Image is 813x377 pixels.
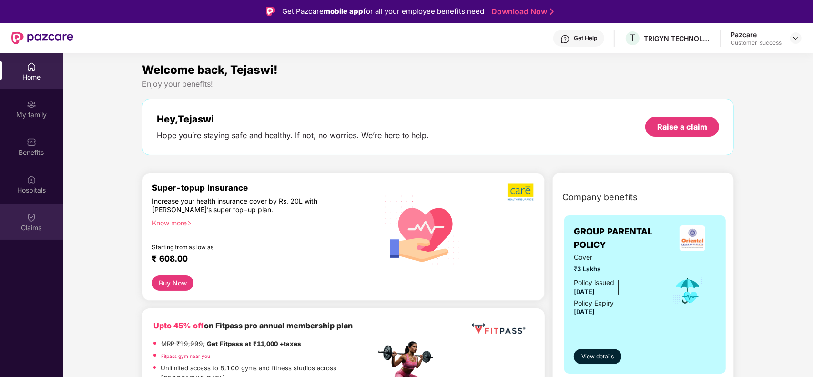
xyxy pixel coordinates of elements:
img: svg+xml;base64,PHN2ZyBpZD0iQmVuZWZpdHMiIHhtbG5zPSJodHRwOi8vd3d3LnczLm9yZy8yMDAwL3N2ZyIgd2lkdGg9Ij... [27,137,36,147]
button: Buy Now [152,275,193,291]
div: Policy Expiry [574,298,614,308]
span: View details [581,352,614,361]
img: svg+xml;base64,PHN2ZyBpZD0iSG9zcGl0YWxzIiB4bWxucz0iaHR0cDovL3d3dy53My5vcmcvMjAwMC9zdmciIHdpZHRoPS... [27,175,36,184]
span: Company benefits [562,191,638,204]
strong: mobile app [324,7,363,16]
img: insurerLogo [680,225,705,251]
div: Raise a claim [657,122,707,132]
div: Enjoy your benefits! [142,79,734,89]
div: Get Pazcare for all your employee benefits need [282,6,484,17]
span: [DATE] [574,288,595,295]
div: Hey, Tejaswi [157,113,429,125]
div: Increase your health insurance cover by Rs. 20L with [PERSON_NAME]’s super top-up plan. [152,197,334,214]
a: Download Now [491,7,551,17]
div: Pazcare [731,30,782,39]
img: svg+xml;base64,PHN2ZyBpZD0iRHJvcGRvd24tMzJ4MzIiIHhtbG5zPSJodHRwOi8vd3d3LnczLm9yZy8yMDAwL3N2ZyIgd2... [792,34,800,42]
span: T [630,32,636,44]
strong: Get Fitpass at ₹11,000 +taxes [207,340,301,347]
span: Cover [574,252,660,263]
img: svg+xml;base64,PHN2ZyB4bWxucz0iaHR0cDovL3d3dy53My5vcmcvMjAwMC9zdmciIHhtbG5zOnhsaW5rPSJodHRwOi8vd3... [377,183,468,275]
div: Policy issued [574,277,614,288]
div: ₹ 608.00 [152,254,366,265]
div: Starting from as low as [152,244,335,250]
b: on Fitpass pro annual membership plan [153,321,353,330]
div: Hope you’re staying safe and healthy. If not, no worries. We’re here to help. [157,131,429,141]
div: Customer_success [731,39,782,47]
span: ₹3 Lakhs [574,264,660,274]
img: Logo [266,7,275,16]
div: TRIGYN TECHNOLOGIES LIMITED [644,34,711,43]
img: svg+xml;base64,PHN2ZyBpZD0iSGVscC0zMngzMiIgeG1sbnM9Imh0dHA6Ly93d3cudzMub3JnLzIwMDAvc3ZnIiB3aWR0aD... [560,34,570,44]
img: svg+xml;base64,PHN2ZyBpZD0iSG9tZSIgeG1sbnM9Imh0dHA6Ly93d3cudzMub3JnLzIwMDAvc3ZnIiB3aWR0aD0iMjAiIG... [27,62,36,71]
span: right [187,221,192,226]
div: Get Help [574,34,597,42]
span: GROUP PARENTAL POLICY [574,225,668,252]
img: svg+xml;base64,PHN2ZyBpZD0iQ2xhaW0iIHhtbG5zPSJodHRwOi8vd3d3LnczLm9yZy8yMDAwL3N2ZyIgd2lkdGg9IjIwIi... [27,213,36,222]
b: Upto 45% off [153,321,204,330]
img: New Pazcare Logo [11,32,73,44]
img: b5dec4f62d2307b9de63beb79f102df3.png [508,183,535,201]
span: [DATE] [574,308,595,316]
img: fppp.png [470,320,527,337]
img: Stroke [550,7,554,17]
img: icon [672,275,703,306]
div: Super-topup Insurance [152,183,376,193]
div: Know more [152,219,370,225]
button: View details [574,349,621,364]
span: Welcome back, Tejaswi! [142,63,278,77]
del: MRP ₹19,999, [161,340,205,347]
img: svg+xml;base64,PHN2ZyB3aWR0aD0iMjAiIGhlaWdodD0iMjAiIHZpZXdCb3g9IjAgMCAyMCAyMCIgZmlsbD0ibm9uZSIgeG... [27,100,36,109]
a: Fitpass gym near you [161,353,210,359]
